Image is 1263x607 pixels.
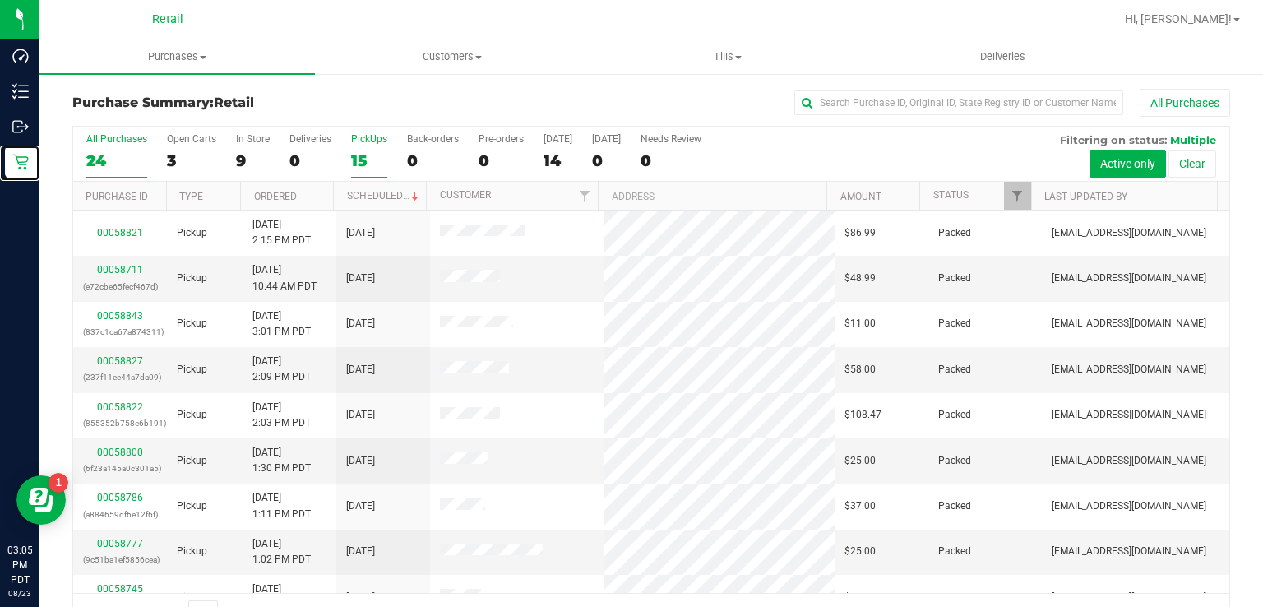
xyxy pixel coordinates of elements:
[252,217,311,248] span: [DATE] 2:15 PM PDT
[252,354,311,385] span: [DATE] 2:09 PM PDT
[97,492,143,503] a: 00058786
[83,415,157,431] p: (855352b758e6b191)
[83,552,157,568] p: (9c51ba1ef5856cea)
[844,453,876,469] span: $25.00
[83,461,157,476] p: (6f23a145a0c301a5)
[12,118,29,135] inline-svg: Outbound
[177,498,207,514] span: Pickup
[938,590,971,605] span: Packed
[1052,407,1206,423] span: [EMAIL_ADDRESS][DOMAIN_NAME]
[315,39,590,74] a: Customers
[1044,191,1127,202] a: Last Updated By
[1052,316,1206,331] span: [EMAIL_ADDRESS][DOMAIN_NAME]
[407,133,459,145] div: Back-orders
[1004,182,1031,210] a: Filter
[844,544,876,559] span: $25.00
[177,590,207,605] span: Pickup
[252,400,311,431] span: [DATE] 2:03 PM PDT
[1052,498,1206,514] span: [EMAIL_ADDRESS][DOMAIN_NAME]
[1168,150,1216,178] button: Clear
[641,151,701,170] div: 0
[346,316,375,331] span: [DATE]
[167,133,216,145] div: Open Carts
[938,225,971,241] span: Packed
[938,316,971,331] span: Packed
[12,48,29,64] inline-svg: Dashboard
[351,133,387,145] div: PickUps
[177,453,207,469] span: Pickup
[1052,590,1206,605] span: [EMAIL_ADDRESS][DOMAIN_NAME]
[794,90,1123,115] input: Search Purchase ID, Original ID, State Registry ID or Customer Name...
[72,95,458,110] h3: Purchase Summary:
[346,362,375,378] span: [DATE]
[179,191,203,202] a: Type
[544,133,572,145] div: [DATE]
[289,151,331,170] div: 0
[591,49,865,64] span: Tills
[1090,150,1166,178] button: Active only
[7,587,32,600] p: 08/23
[177,407,207,423] span: Pickup
[152,12,183,26] span: Retail
[844,271,876,286] span: $48.99
[351,151,387,170] div: 15
[97,583,143,595] a: 00058745
[177,225,207,241] span: Pickup
[407,151,459,170] div: 0
[571,182,598,210] a: Filter
[83,279,157,294] p: (e72cbe65fecf467d)
[86,191,148,202] a: Purchase ID
[938,498,971,514] span: Packed
[865,39,1140,74] a: Deliveries
[347,190,422,202] a: Scheduled
[1170,133,1216,146] span: Multiple
[440,189,491,201] a: Customer
[316,49,590,64] span: Customers
[346,453,375,469] span: [DATE]
[641,133,701,145] div: Needs Review
[346,271,375,286] span: [DATE]
[97,538,143,549] a: 00058777
[1052,453,1206,469] span: [EMAIL_ADDRESS][DOMAIN_NAME]
[83,369,157,385] p: (237f11ee44a7da09)
[1052,544,1206,559] span: [EMAIL_ADDRESS][DOMAIN_NAME]
[1060,133,1167,146] span: Filtering on status:
[592,133,621,145] div: [DATE]
[97,401,143,413] a: 00058822
[289,133,331,145] div: Deliveries
[938,362,971,378] span: Packed
[86,151,147,170] div: 24
[1052,225,1206,241] span: [EMAIL_ADDRESS][DOMAIN_NAME]
[938,407,971,423] span: Packed
[840,191,881,202] a: Amount
[346,590,375,605] span: [DATE]
[1052,271,1206,286] span: [EMAIL_ADDRESS][DOMAIN_NAME]
[167,151,216,170] div: 3
[958,49,1048,64] span: Deliveries
[592,151,621,170] div: 0
[83,507,157,522] p: (a884659df6e12f6f)
[177,316,207,331] span: Pickup
[97,355,143,367] a: 00058827
[39,39,315,74] a: Purchases
[844,225,876,241] span: $86.99
[236,133,270,145] div: In Store
[479,151,524,170] div: 0
[844,362,876,378] span: $58.00
[39,49,315,64] span: Purchases
[177,271,207,286] span: Pickup
[97,310,143,322] a: 00058843
[844,590,876,605] span: $91.25
[252,262,317,294] span: [DATE] 10:44 AM PDT
[479,133,524,145] div: Pre-orders
[12,154,29,170] inline-svg: Retail
[97,447,143,458] a: 00058800
[598,182,826,211] th: Address
[1052,362,1206,378] span: [EMAIL_ADDRESS][DOMAIN_NAME]
[844,498,876,514] span: $37.00
[1125,12,1232,25] span: Hi, [PERSON_NAME]!
[346,225,375,241] span: [DATE]
[12,83,29,100] inline-svg: Inventory
[1140,89,1230,117] button: All Purchases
